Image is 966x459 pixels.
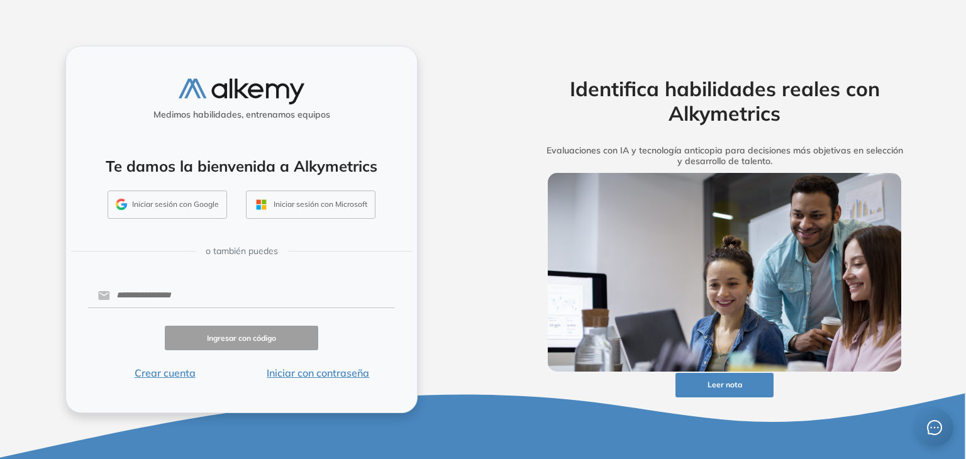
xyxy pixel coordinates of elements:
[206,245,278,258] span: o también puedes
[165,326,318,350] button: Ingresar con código
[179,79,304,104] img: logo-alkemy
[82,157,401,175] h4: Te damos la bienvenida a Alkymetrics
[528,145,921,167] h5: Evaluaciones con IA y tecnología anticopia para decisiones más objetivas en selección y desarroll...
[71,109,412,120] h5: Medimos habilidades, entrenamos equipos
[254,197,269,212] img: OUTLOOK_ICON
[548,173,901,372] img: img-more-info
[528,77,921,125] h2: Identifica habilidades reales con Alkymetrics
[108,191,227,219] button: Iniciar sesión con Google
[88,365,241,380] button: Crear cuenta
[246,191,375,219] button: Iniciar sesión con Microsoft
[927,420,942,435] span: message
[675,373,774,397] button: Leer nota
[116,199,127,210] img: GMAIL_ICON
[241,365,395,380] button: Iniciar con contraseña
